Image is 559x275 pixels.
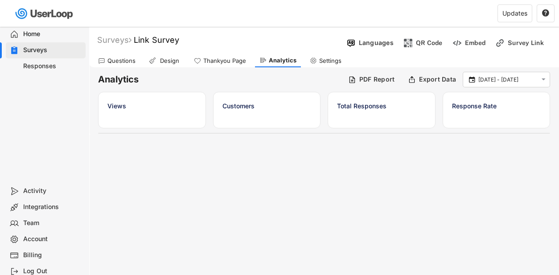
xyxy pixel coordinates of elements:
div: Customers [222,101,312,111]
div: Integrations [23,203,82,211]
div: Surveys [23,46,82,54]
img: LinkMinor.svg [495,38,505,48]
div: Analytics [269,57,296,64]
input: Select Date Range [478,75,537,84]
img: Language%20Icon.svg [346,38,356,48]
div: Responses [23,62,82,70]
button:  [468,76,476,84]
div: Embed [465,39,485,47]
text:  [542,76,546,83]
div: Design [158,57,181,65]
font: Link Survey [134,35,179,45]
div: PDF Report [359,75,395,83]
div: QR Code [416,39,443,47]
h6: Analytics [98,74,341,86]
div: Export Data [419,75,456,83]
button:  [542,9,550,17]
div: Total Responses [337,101,426,111]
div: Team [23,219,82,227]
div: Response Rate [452,101,541,111]
div: Questions [107,57,136,65]
img: userloop-logo-01.svg [13,4,76,23]
div: Thankyou Page [203,57,246,65]
img: ShopcodesMajor.svg [403,38,413,48]
div: Languages [359,39,394,47]
div: Activity [23,187,82,195]
button:  [539,76,547,83]
div: Views [107,101,197,111]
div: Account [23,235,82,243]
text:  [542,9,549,17]
div: Surveys [97,35,132,45]
div: Updates [502,10,527,16]
div: Settings [319,57,341,65]
div: Billing [23,251,82,259]
div: Home [23,30,82,38]
img: EmbedMinor.svg [452,38,462,48]
div: Survey Link [508,39,552,47]
text:  [469,75,475,83]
